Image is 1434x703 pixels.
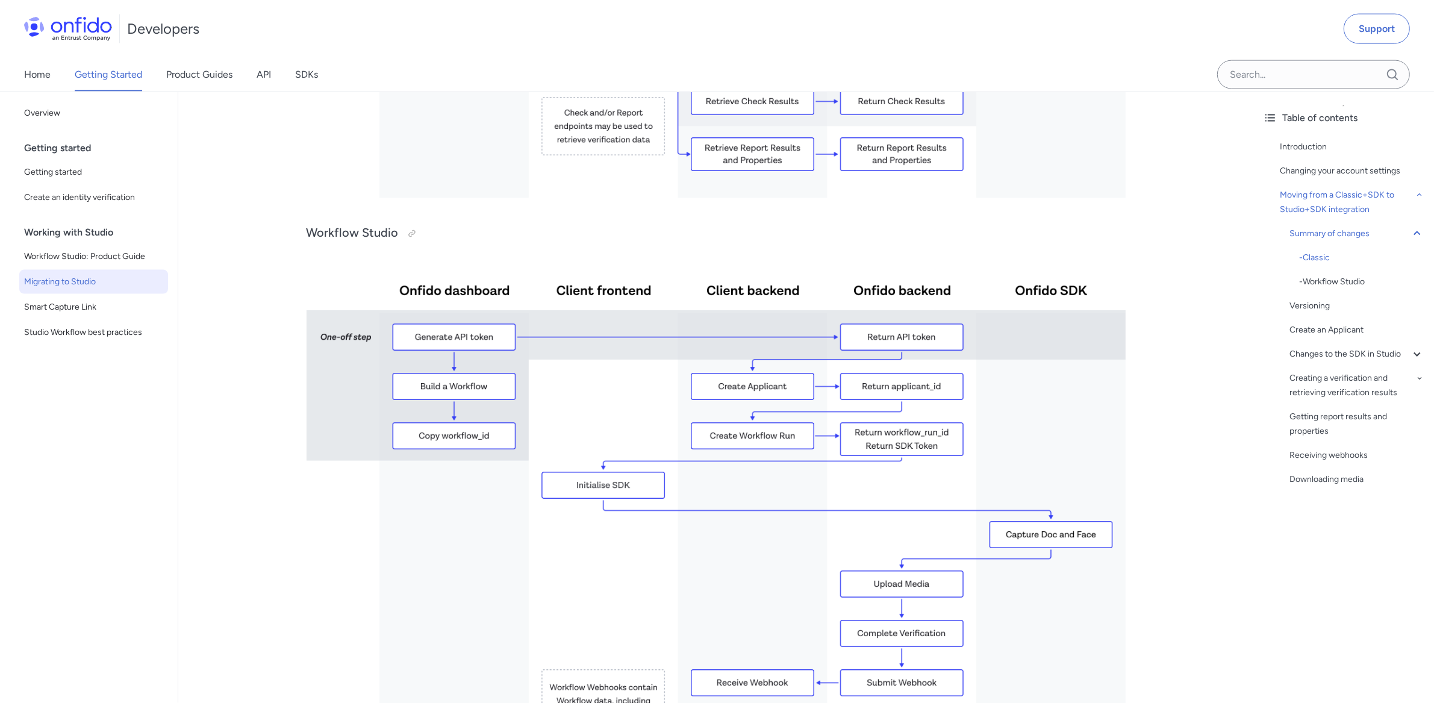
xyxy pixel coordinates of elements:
a: Summary of changes [1289,227,1424,241]
a: Changes to the SDK in Studio [1289,347,1424,361]
div: Table of contents [1263,111,1424,125]
input: Onfido search input field [1217,60,1410,89]
div: - Workflow Studio [1299,275,1424,289]
span: Migrating to Studio [24,275,163,289]
a: Support [1344,14,1410,44]
div: - Classic [1299,251,1424,265]
a: Receiving webhooks [1289,448,1424,463]
a: Creating a verification and retrieving verification results [1289,371,1424,400]
a: Versioning [1289,299,1424,313]
a: Getting started [19,160,168,184]
a: SDKs [295,58,318,92]
a: Smart Capture Link [19,295,168,319]
div: Getting started [24,136,173,160]
span: Studio Workflow best practices [24,325,163,340]
span: Workflow Studio: Product Guide [24,249,163,264]
a: Changing your account settings [1280,164,1424,178]
a: Create an Applicant [1289,323,1424,337]
a: Getting Started [75,58,142,92]
a: Overview [19,101,168,125]
div: Working with Studio [24,220,173,245]
a: Migrating to Studio [19,270,168,294]
a: Studio Workflow best practices [19,320,168,345]
a: Moving from a Classic+SDK to Studio+SDK integration [1280,188,1424,217]
a: API [257,58,271,92]
a: Create an identity verification [19,186,168,210]
span: Create an identity verification [24,190,163,205]
a: Workflow Studio: Product Guide [19,245,168,269]
a: Product Guides [166,58,232,92]
a: -Workflow Studio [1299,275,1424,289]
h1: Developers [127,19,199,39]
img: Onfido Logo [24,17,112,41]
a: Introduction [1280,140,1424,154]
span: Getting started [24,165,163,180]
h3: Workflow Studio [307,224,1126,243]
a: Downloading media [1289,472,1424,487]
a: Home [24,58,51,92]
span: Overview [24,106,163,120]
span: Smart Capture Link [24,300,163,314]
a: -Classic [1299,251,1424,265]
a: Getting report results and properties [1289,410,1424,439]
